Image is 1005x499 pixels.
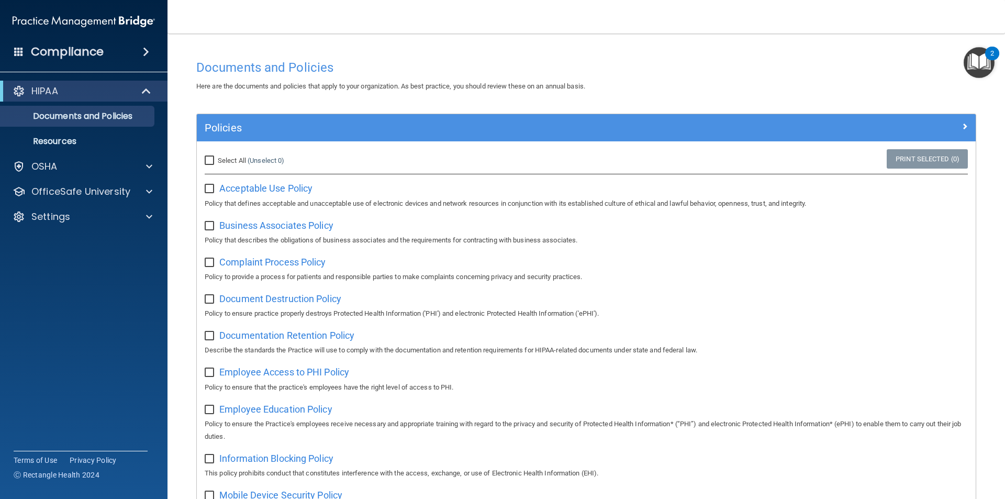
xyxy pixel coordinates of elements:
[990,53,994,67] div: 2
[219,257,326,268] span: Complaint Process Policy
[953,427,992,467] iframe: Drift Widget Chat Controller
[219,220,333,231] span: Business Associates Policy
[13,210,152,223] a: Settings
[13,160,152,173] a: OSHA
[31,160,58,173] p: OSHA
[13,11,155,32] img: PMB logo
[219,293,341,304] span: Document Destruction Policy
[205,234,968,247] p: Policy that describes the obligations of business associates and the requirements for contracting...
[219,453,333,464] span: Information Blocking Policy
[13,185,152,198] a: OfficeSafe University
[31,210,70,223] p: Settings
[196,61,976,74] h4: Documents and Policies
[70,455,117,465] a: Privacy Policy
[205,467,968,480] p: This policy prohibits conduct that constitutes interference with the access, exchange, or use of ...
[205,381,968,394] p: Policy to ensure that the practice's employees have the right level of access to PHI.
[205,197,968,210] p: Policy that defines acceptable and unacceptable use of electronic devices and network resources i...
[219,330,354,341] span: Documentation Retention Policy
[205,307,968,320] p: Policy to ensure practice properly destroys Protected Health Information ('PHI') and electronic P...
[205,122,773,134] h5: Policies
[218,157,246,164] span: Select All
[7,111,150,121] p: Documents and Policies
[31,185,130,198] p: OfficeSafe University
[205,418,968,443] p: Policy to ensure the Practice's employees receive necessary and appropriate training with regard ...
[219,404,332,415] span: Employee Education Policy
[205,119,968,136] a: Policies
[7,136,150,147] p: Resources
[205,344,968,357] p: Describe the standards the Practice will use to comply with the documentation and retention requi...
[13,85,152,97] a: HIPAA
[14,455,57,465] a: Terms of Use
[31,45,104,59] h4: Compliance
[14,470,99,480] span: Ⓒ Rectangle Health 2024
[196,82,585,90] span: Here are the documents and policies that apply to your organization. As best practice, you should...
[964,47,995,78] button: Open Resource Center, 2 new notifications
[887,149,968,169] a: Print Selected (0)
[205,271,968,283] p: Policy to provide a process for patients and responsible parties to make complaints concerning pr...
[31,85,58,97] p: HIPAA
[205,157,217,165] input: Select All (Unselect 0)
[219,183,312,194] span: Acceptable Use Policy
[248,157,284,164] a: (Unselect 0)
[219,367,349,378] span: Employee Access to PHI Policy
